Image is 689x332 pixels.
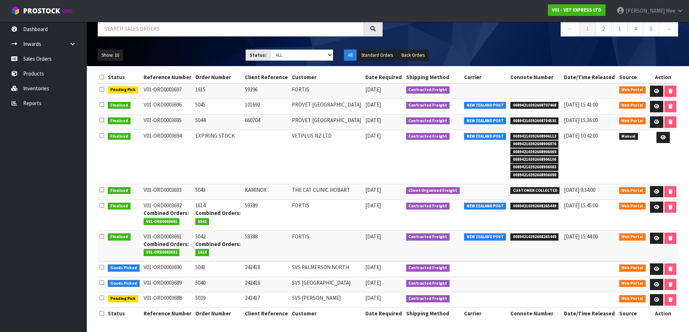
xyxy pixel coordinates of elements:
span: ProStock [23,6,60,16]
span: NEW ZEALAND POST [464,102,506,109]
td: SVS PALMERSON NORTH [290,262,363,277]
span: [DATE] [365,264,381,271]
td: V01-ORD0003691 [142,230,194,262]
span: [PERSON_NAME] [626,7,665,14]
strong: Combined Orders: [144,241,189,247]
span: [DATE] 15:45:00 [564,202,598,209]
td: V01-ORD0003693 [142,184,194,199]
td: V01-ORD0003692 [142,199,194,230]
th: Shipping Method [404,72,462,83]
td: 59388 [243,230,290,262]
strong: Status: [250,52,267,58]
span: [DATE] [365,132,381,139]
span: Web Portal [619,233,646,241]
span: Web Portal [619,280,646,287]
td: SVS [PERSON_NAME] [290,292,363,308]
td: 5043 [193,184,243,199]
td: PROVET [GEOGRAPHIC_DATA] [290,99,363,115]
td: 660704 [243,115,290,130]
td: 5045 [193,99,243,115]
th: Client Reference [243,307,290,319]
span: Finalised [108,233,131,241]
td: V01-ORD0003694 [142,130,194,184]
span: 00894210392608704535 [510,117,559,125]
th: Status [106,307,142,319]
span: Pending Pick [108,86,138,94]
td: 59389 [243,199,290,230]
span: Contracted Freight [406,117,450,125]
th: Date/Time Released [562,307,617,319]
span: [DATE] [365,117,381,124]
span: [DATE] 9:34:00 [564,186,595,193]
span: 00894210392608906090 [510,172,559,179]
td: V01-ORD0003689 [142,277,194,292]
a: → [659,21,678,36]
th: Connote Number [509,307,562,319]
td: 1614 [193,199,243,230]
button: Show: 10 [98,49,123,61]
th: Action [648,72,678,83]
span: Goods Picked [108,264,140,272]
span: [DATE] [365,186,381,193]
td: V01-ORD0003695 [142,115,194,130]
td: 242416 [243,277,290,292]
span: Web Portal [619,295,646,302]
td: 5044 [193,115,243,130]
td: KAMINOX [243,184,290,199]
span: 00894210392608265449 [510,203,559,210]
td: THE CAT CLINIC HOBART [290,184,363,199]
span: [DATE] 15:44:00 [564,233,598,240]
span: NEW ZEALAND POST [464,203,506,210]
td: 242417 [243,292,290,308]
th: Customer [290,307,363,319]
th: Date Required [363,307,404,319]
a: 1 [579,21,596,36]
td: 5039 [193,292,243,308]
button: Back Orders [397,49,429,61]
span: V01-ORD0003691 [144,218,180,225]
span: [DATE] [365,233,381,240]
td: V01-ORD0003690 [142,262,194,277]
span: Web Portal [619,117,646,125]
td: 1615 [193,83,243,99]
span: 00894210392608906076 [510,141,559,148]
span: Contracted Freight [406,280,450,287]
td: FORTIS [290,83,363,99]
th: Client Reference [243,72,290,83]
th: Order Number [193,307,243,319]
span: NEW ZEALAND POST [464,117,506,125]
span: Finalised [108,187,131,194]
td: 59396 [243,83,290,99]
span: [DATE] 15:41:00 [564,101,598,108]
span: Mee [666,7,676,14]
td: 101692 [243,99,290,115]
span: Contracted Freight [406,233,450,241]
th: Customer [290,72,363,83]
a: 3 [611,21,628,36]
span: CUSTOMER COLLECTED [510,187,560,194]
td: VETPLUS NZ LTD [290,130,363,184]
nav: Page navigation [394,21,679,39]
span: Contracted Freight [406,295,450,302]
th: Shipping Method [404,307,462,319]
button: All [344,49,357,61]
th: Date Required [363,72,404,83]
th: Source [617,307,648,319]
span: Finalised [108,102,131,109]
th: Carrier [462,307,509,319]
span: NEW ZEALAND POST [464,233,506,241]
span: 00894210392608707468 [510,102,559,109]
span: [DATE] 15:36:00 [564,117,598,124]
span: Pending Pick [108,295,138,302]
span: [DATE] [365,202,381,209]
small: WMS [61,8,73,15]
span: Contracted Freight [406,86,450,94]
td: 242418 [243,262,290,277]
span: [DATE] 10:42:00 [564,132,598,139]
span: [DATE] [365,294,381,301]
span: Web Portal [619,86,646,94]
td: 5042 [193,230,243,262]
span: 00894210392608906083 [510,164,559,171]
td: FORTIS [290,199,363,230]
td: 5041 [193,262,243,277]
